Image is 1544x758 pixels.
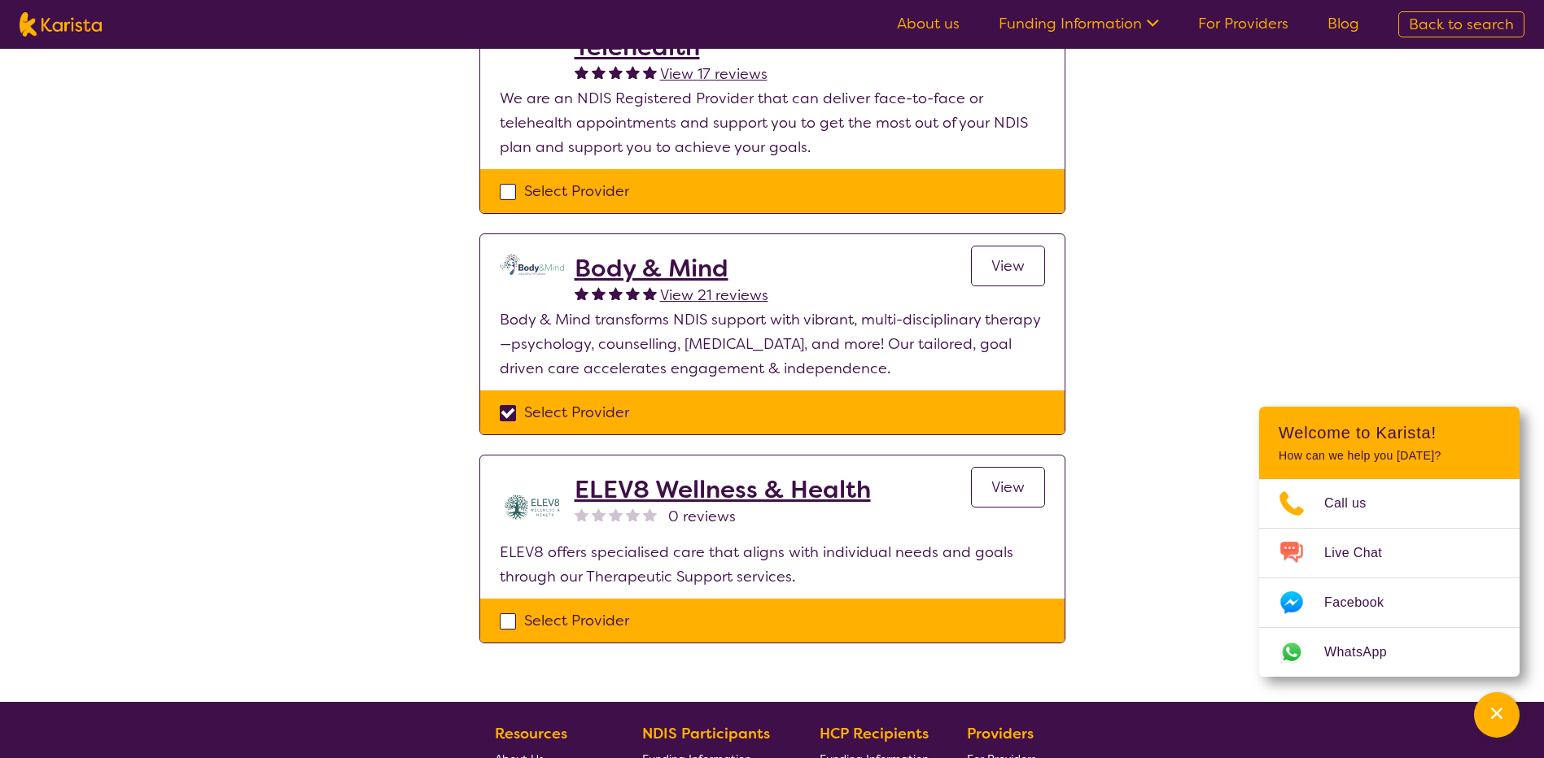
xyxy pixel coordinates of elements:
[500,307,1045,381] p: Body & Mind transforms NDIS support with vibrant, multi-disciplinary therapy—psychology, counsell...
[609,286,623,300] img: fullstar
[660,64,768,84] span: View 17 reviews
[668,504,736,529] span: 0 reviews
[971,467,1045,508] a: View
[500,254,565,275] img: qmpolprhjdhzpcuekzqg.svg
[575,475,871,504] a: ELEV8 Wellness & Health
[500,475,565,540] img: yihuczgmrom8nsaxakka.jpg
[1324,590,1403,615] span: Facebook
[626,65,640,79] img: fullstar
[991,477,1025,497] span: View
[1324,541,1402,565] span: Live Chat
[575,508,588,521] img: nonereviewstar
[967,724,1034,743] b: Providers
[643,65,657,79] img: fullstar
[1327,14,1359,33] a: Blog
[575,286,588,300] img: fullstar
[660,62,768,86] a: View 17 reviews
[20,12,102,37] img: Karista logo
[592,508,606,521] img: nonereviewstar
[897,14,960,33] a: About us
[592,286,606,300] img: fullstar
[643,286,657,300] img: fullstar
[1259,407,1520,677] div: Channel Menu
[660,283,768,307] a: View 21 reviews
[1324,640,1406,664] span: WhatsApp
[1279,423,1500,442] h2: Welcome to Karista!
[1279,449,1500,463] p: How can we help you [DATE]?
[1324,491,1386,516] span: Call us
[592,65,606,79] img: fullstar
[500,86,1045,159] p: We are an NDIS Registered Provider that can deliver face-to-face or telehealth appointments and s...
[991,256,1025,276] span: View
[575,65,588,79] img: fullstar
[1198,14,1288,33] a: For Providers
[609,65,623,79] img: fullstar
[1474,692,1520,738] button: Channel Menu
[626,286,640,300] img: fullstar
[575,254,768,283] a: Body & Mind
[820,724,929,743] b: HCP Recipients
[1398,11,1524,37] a: Back to search
[999,14,1159,33] a: Funding Information
[642,724,770,743] b: NDIS Participants
[643,508,657,521] img: nonereviewstar
[609,508,623,521] img: nonereviewstar
[626,508,640,521] img: nonereviewstar
[1259,628,1520,677] a: Web link opens in a new tab.
[1259,479,1520,677] ul: Choose channel
[1409,15,1514,34] span: Back to search
[500,540,1045,589] p: ELEV8 offers specialised care that aligns with individual needs and goals through our Therapeutic...
[495,724,567,743] b: Resources
[971,246,1045,286] a: View
[660,285,768,305] span: View 21 reviews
